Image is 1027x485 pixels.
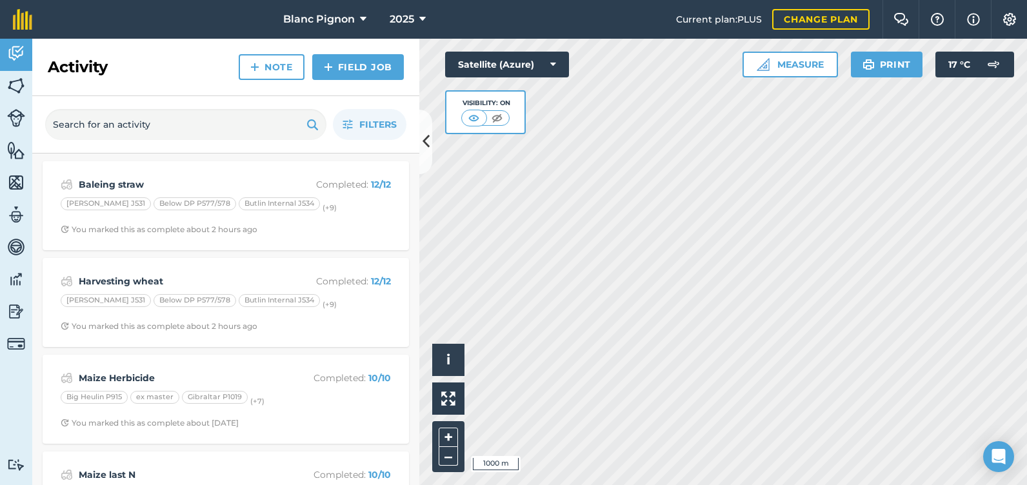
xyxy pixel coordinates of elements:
img: svg+xml;base64,PD94bWwgdmVyc2lvbj0iMS4wIiBlbmNvZGluZz0idXRmLTgiPz4KPCEtLSBHZW5lcmF0b3I6IEFkb2JlIE... [7,237,25,257]
img: svg+xml;base64,PD94bWwgdmVyc2lvbj0iMS4wIiBlbmNvZGluZz0idXRmLTgiPz4KPCEtLSBHZW5lcmF0b3I6IEFkb2JlIE... [7,302,25,321]
span: 2025 [390,12,414,27]
button: Measure [743,52,838,77]
img: svg+xml;base64,PHN2ZyB4bWxucz0iaHR0cDovL3d3dy53My5vcmcvMjAwMC9zdmciIHdpZHRoPSI1NiIgaGVpZ2h0PSI2MC... [7,141,25,160]
img: svg+xml;base64,PHN2ZyB4bWxucz0iaHR0cDovL3d3dy53My5vcmcvMjAwMC9zdmciIHdpZHRoPSIxOSIgaGVpZ2h0PSIyNC... [306,117,319,132]
div: Visibility: On [461,98,510,108]
small: (+ 7 ) [250,397,264,406]
img: svg+xml;base64,PD94bWwgdmVyc2lvbj0iMS4wIiBlbmNvZGluZz0idXRmLTgiPz4KPCEtLSBHZW5lcmF0b3I6IEFkb2JlIE... [7,270,25,289]
button: Filters [333,109,406,140]
img: svg+xml;base64,PD94bWwgdmVyc2lvbj0iMS4wIiBlbmNvZGluZz0idXRmLTgiPz4KPCEtLSBHZW5lcmF0b3I6IEFkb2JlIE... [7,335,25,353]
div: You marked this as complete about [DATE] [61,418,239,428]
div: You marked this as complete about 2 hours ago [61,224,257,235]
img: svg+xml;base64,PD94bWwgdmVyc2lvbj0iMS4wIiBlbmNvZGluZz0idXRmLTgiPz4KPCEtLSBHZW5lcmF0b3I6IEFkb2JlIE... [61,370,73,386]
img: svg+xml;base64,PD94bWwgdmVyc2lvbj0iMS4wIiBlbmNvZGluZz0idXRmLTgiPz4KPCEtLSBHZW5lcmF0b3I6IEFkb2JlIE... [61,273,73,289]
img: svg+xml;base64,PHN2ZyB4bWxucz0iaHR0cDovL3d3dy53My5vcmcvMjAwMC9zdmciIHdpZHRoPSI1NiIgaGVpZ2h0PSI2MC... [7,76,25,95]
a: Baleing strawCompleted: 12/12[PERSON_NAME] J531Below DP P577/578Butlin Internal J534(+9)Clock wit... [50,169,401,243]
img: svg+xml;base64,PD94bWwgdmVyc2lvbj0iMS4wIiBlbmNvZGluZz0idXRmLTgiPz4KPCEtLSBHZW5lcmF0b3I6IEFkb2JlIE... [61,467,73,482]
a: Note [239,54,304,80]
img: Ruler icon [757,58,770,71]
img: svg+xml;base64,PD94bWwgdmVyc2lvbj0iMS4wIiBlbmNvZGluZz0idXRmLTgiPz4KPCEtLSBHZW5lcmF0b3I6IEFkb2JlIE... [7,109,25,127]
strong: 10 / 10 [368,469,391,480]
strong: Harvesting wheat [79,274,283,288]
span: 17 ° C [948,52,970,77]
button: i [432,344,464,376]
img: Four arrows, one pointing top left, one top right, one bottom right and the last bottom left [441,391,455,406]
div: Below DP P577/578 [154,197,236,210]
span: Blanc Pignon [283,12,355,27]
a: Maize HerbicideCompleted: 10/10Big Heulin P915ex masterGibraltar P1019(+7)Clock with arrow pointi... [50,362,401,436]
img: svg+xml;base64,PHN2ZyB4bWxucz0iaHR0cDovL3d3dy53My5vcmcvMjAwMC9zdmciIHdpZHRoPSI1NiIgaGVpZ2h0PSI2MC... [7,173,25,192]
p: Completed : [288,177,391,192]
img: svg+xml;base64,PHN2ZyB4bWxucz0iaHR0cDovL3d3dy53My5vcmcvMjAwMC9zdmciIHdpZHRoPSIxNCIgaGVpZ2h0PSIyNC... [324,59,333,75]
img: A question mark icon [930,13,945,26]
div: Big Heulin P915 [61,391,128,404]
span: i [446,351,450,368]
span: Filters [359,117,397,132]
small: (+ 9 ) [323,300,337,309]
strong: 12 / 12 [371,179,391,190]
small: (+ 9 ) [323,203,337,212]
input: Search for an activity [45,109,326,140]
img: Clock with arrow pointing clockwise [61,322,69,330]
button: Satellite (Azure) [445,52,569,77]
h2: Activity [48,57,108,77]
p: Completed : [288,274,391,288]
img: svg+xml;base64,PD94bWwgdmVyc2lvbj0iMS4wIiBlbmNvZGluZz0idXRmLTgiPz4KPCEtLSBHZW5lcmF0b3I6IEFkb2JlIE... [7,459,25,471]
div: Below DP P577/578 [154,294,236,307]
img: fieldmargin Logo [13,9,32,30]
div: Butlin Internal J534 [239,294,320,307]
img: svg+xml;base64,PHN2ZyB4bWxucz0iaHR0cDovL3d3dy53My5vcmcvMjAwMC9zdmciIHdpZHRoPSIxOSIgaGVpZ2h0PSIyNC... [862,57,875,72]
img: svg+xml;base64,PD94bWwgdmVyc2lvbj0iMS4wIiBlbmNvZGluZz0idXRmLTgiPz4KPCEtLSBHZW5lcmF0b3I6IEFkb2JlIE... [61,177,73,192]
p: Completed : [288,371,391,385]
div: [PERSON_NAME] J531 [61,197,151,210]
div: Open Intercom Messenger [983,441,1014,472]
div: [PERSON_NAME] J531 [61,294,151,307]
a: Harvesting wheatCompleted: 12/12[PERSON_NAME] J531Below DP P577/578Butlin Internal J534(+9)Clock ... [50,266,401,339]
strong: 12 / 12 [371,275,391,287]
button: Print [851,52,923,77]
p: Completed : [288,468,391,482]
span: Current plan : PLUS [676,12,762,26]
div: ex master [130,391,179,404]
strong: 10 / 10 [368,372,391,384]
strong: Maize last N [79,468,283,482]
div: Gibraltar P1019 [182,391,248,404]
button: 17 °C [935,52,1014,77]
img: svg+xml;base64,PD94bWwgdmVyc2lvbj0iMS4wIiBlbmNvZGluZz0idXRmLTgiPz4KPCEtLSBHZW5lcmF0b3I6IEFkb2JlIE... [7,205,25,224]
img: A cog icon [1002,13,1017,26]
img: svg+xml;base64,PD94bWwgdmVyc2lvbj0iMS4wIiBlbmNvZGluZz0idXRmLTgiPz4KPCEtLSBHZW5lcmF0b3I6IEFkb2JlIE... [7,44,25,63]
strong: Baleing straw [79,177,283,192]
strong: Maize Herbicide [79,371,283,385]
button: + [439,428,458,447]
div: Butlin Internal J534 [239,197,320,210]
img: svg+xml;base64,PHN2ZyB4bWxucz0iaHR0cDovL3d3dy53My5vcmcvMjAwMC9zdmciIHdpZHRoPSIxNCIgaGVpZ2h0PSIyNC... [250,59,259,75]
img: svg+xml;base64,PHN2ZyB4bWxucz0iaHR0cDovL3d3dy53My5vcmcvMjAwMC9zdmciIHdpZHRoPSIxNyIgaGVpZ2h0PSIxNy... [967,12,980,27]
button: – [439,447,458,466]
img: svg+xml;base64,PHN2ZyB4bWxucz0iaHR0cDovL3d3dy53My5vcmcvMjAwMC9zdmciIHdpZHRoPSI1MCIgaGVpZ2h0PSI0MC... [466,112,482,124]
img: Clock with arrow pointing clockwise [61,419,69,427]
a: Change plan [772,9,870,30]
img: svg+xml;base64,PD94bWwgdmVyc2lvbj0iMS4wIiBlbmNvZGluZz0idXRmLTgiPz4KPCEtLSBHZW5lcmF0b3I6IEFkb2JlIE... [981,52,1006,77]
img: Two speech bubbles overlapping with the left bubble in the forefront [893,13,909,26]
div: You marked this as complete about 2 hours ago [61,321,257,332]
a: Field Job [312,54,404,80]
img: svg+xml;base64,PHN2ZyB4bWxucz0iaHR0cDovL3d3dy53My5vcmcvMjAwMC9zdmciIHdpZHRoPSI1MCIgaGVpZ2h0PSI0MC... [489,112,505,124]
img: Clock with arrow pointing clockwise [61,225,69,233]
